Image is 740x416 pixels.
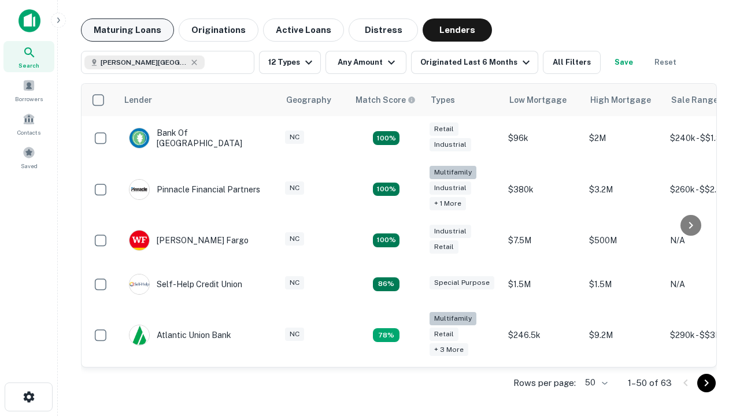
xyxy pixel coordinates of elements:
[430,343,468,356] div: + 3 more
[349,18,418,42] button: Distress
[583,218,664,262] td: $500M
[583,262,664,306] td: $1.5M
[430,328,458,341] div: Retail
[129,274,242,295] div: Self-help Credit Union
[430,138,471,151] div: Industrial
[3,75,54,106] a: Borrowers
[430,225,471,238] div: Industrial
[285,276,304,289] div: NC
[430,181,471,195] div: Industrial
[349,84,424,116] th: Capitalize uses an advanced AI algorithm to match your search with the best lender. The match sco...
[129,325,149,345] img: picture
[21,161,38,170] span: Saved
[279,84,349,116] th: Geography
[502,218,583,262] td: $7.5M
[129,230,249,251] div: [PERSON_NAME] Fargo
[101,57,187,68] span: [PERSON_NAME][GEOGRAPHIC_DATA], [GEOGRAPHIC_DATA]
[583,306,664,365] td: $9.2M
[117,84,279,116] th: Lender
[285,181,304,195] div: NC
[430,312,476,325] div: Multifamily
[17,128,40,137] span: Contacts
[373,328,399,342] div: Matching Properties: 10, hasApolloMatch: undefined
[502,84,583,116] th: Low Mortgage
[129,274,149,294] img: picture
[259,51,321,74] button: 12 Types
[420,55,533,69] div: Originated Last 6 Months
[697,374,716,392] button: Go to next page
[15,94,43,103] span: Borrowers
[286,93,331,107] div: Geography
[647,51,684,74] button: Reset
[628,376,672,390] p: 1–50 of 63
[373,277,399,291] div: Matching Properties: 11, hasApolloMatch: undefined
[129,128,268,148] div: Bank Of [GEOGRAPHIC_DATA]
[583,160,664,218] td: $3.2M
[18,9,40,32] img: capitalize-icon.png
[430,122,458,136] div: Retail
[502,116,583,160] td: $96k
[682,287,740,342] iframe: Chat Widget
[671,93,718,107] div: Sale Range
[129,180,149,199] img: picture
[543,51,601,74] button: All Filters
[430,197,466,210] div: + 1 more
[430,276,494,289] div: Special Purpose
[513,376,576,390] p: Rows per page:
[356,94,413,106] h6: Match Score
[373,233,399,247] div: Matching Properties: 14, hasApolloMatch: undefined
[431,93,455,107] div: Types
[430,166,476,179] div: Multifamily
[356,94,416,106] div: Capitalize uses an advanced AI algorithm to match your search with the best lender. The match sco...
[285,131,304,144] div: NC
[423,18,492,42] button: Lenders
[285,232,304,246] div: NC
[424,84,502,116] th: Types
[580,374,609,391] div: 50
[590,93,651,107] div: High Mortgage
[583,116,664,160] td: $2M
[3,41,54,72] a: Search
[285,328,304,341] div: NC
[502,160,583,218] td: $380k
[129,325,231,346] div: Atlantic Union Bank
[18,61,39,70] span: Search
[325,51,406,74] button: Any Amount
[3,108,54,139] a: Contacts
[3,142,54,173] a: Saved
[605,51,642,74] button: Save your search to get updates of matches that match your search criteria.
[129,231,149,250] img: picture
[129,179,260,200] div: Pinnacle Financial Partners
[411,51,538,74] button: Originated Last 6 Months
[502,306,583,365] td: $246.5k
[583,84,664,116] th: High Mortgage
[502,262,583,306] td: $1.5M
[430,240,458,254] div: Retail
[124,93,152,107] div: Lender
[179,18,258,42] button: Originations
[509,93,567,107] div: Low Mortgage
[263,18,344,42] button: Active Loans
[373,183,399,196] div: Matching Properties: 23, hasApolloMatch: undefined
[81,18,174,42] button: Maturing Loans
[129,128,149,148] img: picture
[373,131,399,145] div: Matching Properties: 15, hasApolloMatch: undefined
